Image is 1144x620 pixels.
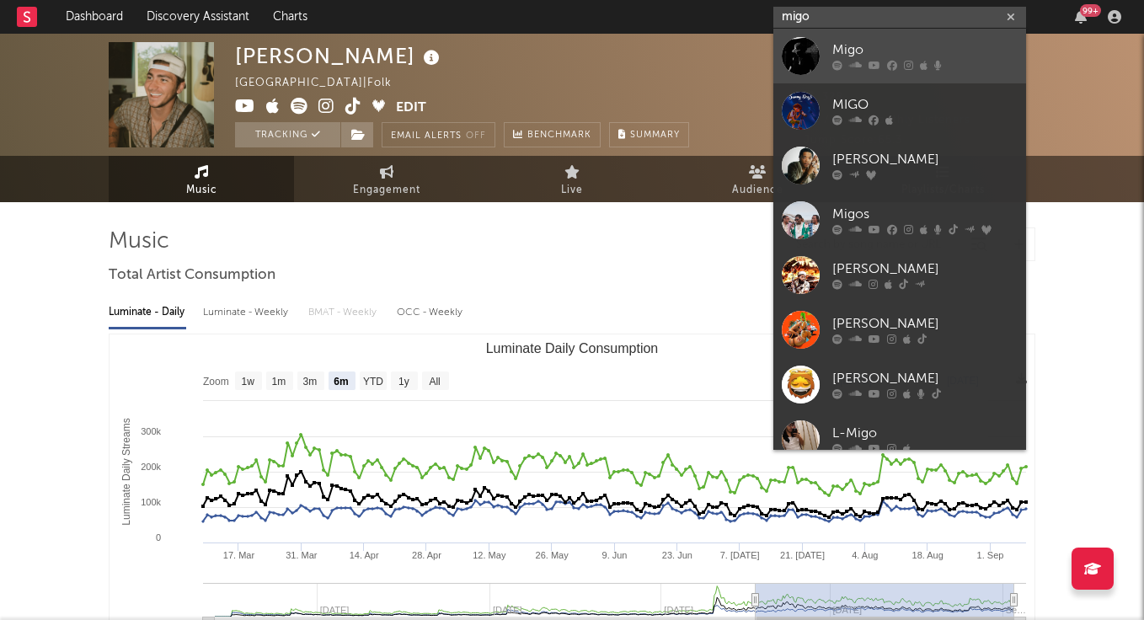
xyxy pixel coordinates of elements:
text: 9. Jun [602,550,628,560]
div: 99 + [1080,4,1101,17]
text: 1m [272,376,286,387]
a: L-Migo [773,412,1026,467]
text: 26. May [536,550,569,560]
input: Search for artists [773,7,1026,28]
div: [PERSON_NAME] [832,259,1018,280]
div: Luminate - Daily [109,298,186,327]
text: Luminate Daily Streams [120,418,132,525]
a: Audience [665,156,850,202]
span: Music [186,180,217,200]
text: YTD [363,376,383,387]
div: Migos [832,205,1018,225]
button: 99+ [1075,10,1087,24]
div: L-Migo [832,424,1018,444]
a: [PERSON_NAME] [773,138,1026,193]
text: 17. Mar [223,550,255,560]
text: 100k [141,497,161,507]
text: Se… [1006,605,1026,615]
text: 6m [334,376,348,387]
button: Tracking [235,122,340,147]
a: MIGO [773,83,1026,138]
text: 1w [242,376,255,387]
text: 1. Sep [977,550,1004,560]
text: 14. Apr [350,550,379,560]
text: 21. [DATE] [780,550,825,560]
text: Zoom [203,376,229,387]
a: [PERSON_NAME] [773,248,1026,302]
text: 200k [141,462,161,472]
em: Off [466,131,486,141]
button: Email AlertsOff [382,122,495,147]
div: Migo [832,40,1018,61]
button: Edit [396,98,426,119]
button: Summary [609,122,689,147]
div: MIGO [832,95,1018,115]
text: 4. Aug [852,550,878,560]
text: 300k [141,426,161,436]
div: [PERSON_NAME] [235,42,444,70]
a: Live [479,156,665,202]
a: [PERSON_NAME] [773,357,1026,412]
div: [GEOGRAPHIC_DATA] | Folk [235,73,411,94]
div: [PERSON_NAME] [832,150,1018,170]
text: 3m [303,376,318,387]
a: [PERSON_NAME] [773,302,1026,357]
a: Migos [773,193,1026,248]
text: 31. Mar [286,550,318,560]
text: All [429,376,440,387]
div: OCC - Weekly [397,298,464,327]
text: 18. Aug [912,550,944,560]
span: Total Artist Consumption [109,265,275,286]
text: 28. Apr [412,550,441,560]
div: Luminate - Weekly [203,298,291,327]
span: Benchmark [527,126,591,146]
text: 0 [156,532,161,542]
span: Engagement [353,180,420,200]
a: Music [109,156,294,202]
text: 1y [398,376,409,387]
text: 23. Jun [662,550,692,560]
span: Audience [732,180,783,200]
span: Summary [630,131,680,140]
a: Engagement [294,156,479,202]
a: Migo [773,29,1026,83]
div: [PERSON_NAME] [832,369,1018,389]
a: Benchmark [504,122,601,147]
text: 12. May [473,550,506,560]
span: Live [561,180,583,200]
text: 7. [DATE] [720,550,760,560]
div: [PERSON_NAME] [832,314,1018,334]
text: Luminate Daily Consumption [486,341,659,355]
